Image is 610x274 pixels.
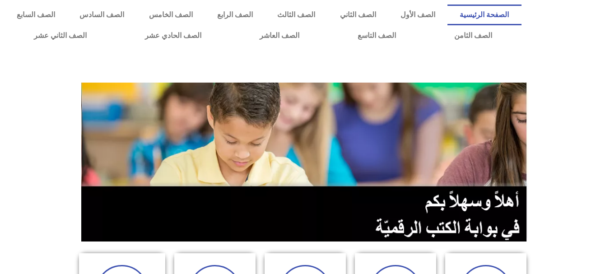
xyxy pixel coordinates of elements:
[205,5,265,25] a: الصف الرابع
[388,5,447,25] a: الصف الأول
[116,25,230,46] a: الصف الحادي عشر
[137,5,205,25] a: الصف الخامس
[328,5,388,25] a: الصف الثاني
[447,5,521,25] a: الصفحة الرئيسية
[265,5,327,25] a: الصف الثالث
[328,25,425,46] a: الصف التاسع
[425,25,521,46] a: الصف الثامن
[67,5,136,25] a: الصف السادس
[230,25,328,46] a: الصف العاشر
[5,5,67,25] a: الصف السابع
[5,25,116,46] a: الصف الثاني عشر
